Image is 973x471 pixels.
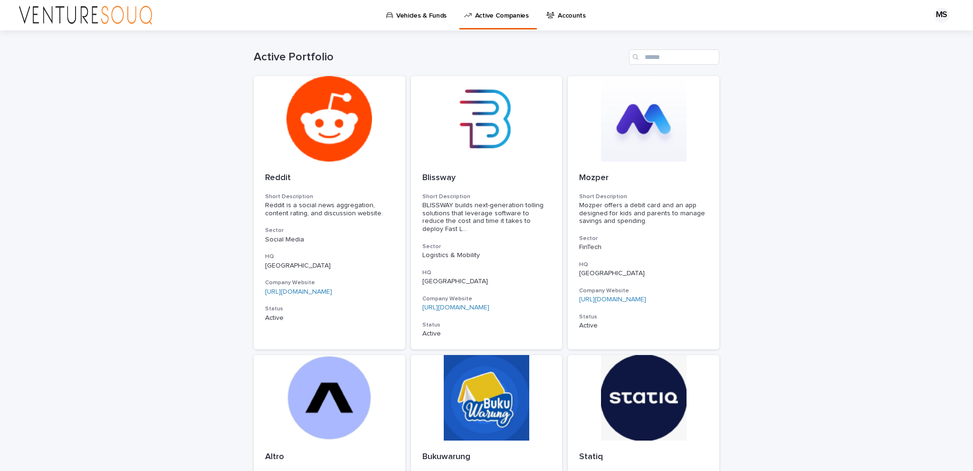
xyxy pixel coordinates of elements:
p: [GEOGRAPHIC_DATA] [265,262,394,270]
p: Reddit [265,173,394,183]
a: [URL][DOMAIN_NAME] [579,296,646,303]
p: Altro [265,452,394,462]
h1: Active Portfolio [254,50,625,64]
h3: Company Website [422,295,551,303]
span: Mozper offers a debit card and an app designed for kids and parents to manage savings and spending. [579,202,707,225]
span: Reddit is a social news aggregation, content rating, and discussion website. [265,202,383,217]
h3: Status [579,313,708,321]
p: [GEOGRAPHIC_DATA] [422,278,551,286]
a: BlisswayShort DescriptionBLISSWAY builds next-generation tolling solutions that leverage software... [411,76,563,349]
a: [URL][DOMAIN_NAME] [422,304,489,311]
p: Active [265,314,394,322]
input: Search [629,49,719,65]
h3: Short Description [265,193,394,201]
h3: HQ [579,261,708,269]
h3: Short Description [422,193,551,201]
p: Bukuwarung [422,452,551,462]
a: [URL][DOMAIN_NAME] [265,288,332,295]
h3: Company Website [579,287,708,295]
span: BLISSWAY builds next-generation tolling solutions that leverage software to reduce the cost and t... [422,202,551,233]
p: FinTech [579,243,708,251]
h3: Company Website [265,279,394,287]
p: Blissway [422,173,551,183]
a: MozperShort DescriptionMozper offers a debit card and an app designed for kids and parents to man... [568,76,719,349]
p: Mozper [579,173,708,183]
h3: HQ [422,269,551,277]
div: MS [934,8,949,23]
img: 3elEJekzRomsFYAsX215 [19,6,152,25]
h3: HQ [265,253,394,260]
h3: Status [265,305,394,313]
h3: Sector [579,235,708,242]
h3: Short Description [579,193,708,201]
p: Social Media [265,236,394,244]
p: [GEOGRAPHIC_DATA] [579,269,708,278]
h3: Status [422,321,551,329]
h3: Sector [265,227,394,234]
p: Logistics & Mobility [422,251,551,260]
p: Active [422,330,551,338]
a: RedditShort DescriptionReddit is a social news aggregation, content rating, and discussion websit... [254,76,405,349]
h3: Sector [422,243,551,250]
p: Statiq [579,452,708,462]
p: Active [579,322,708,330]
